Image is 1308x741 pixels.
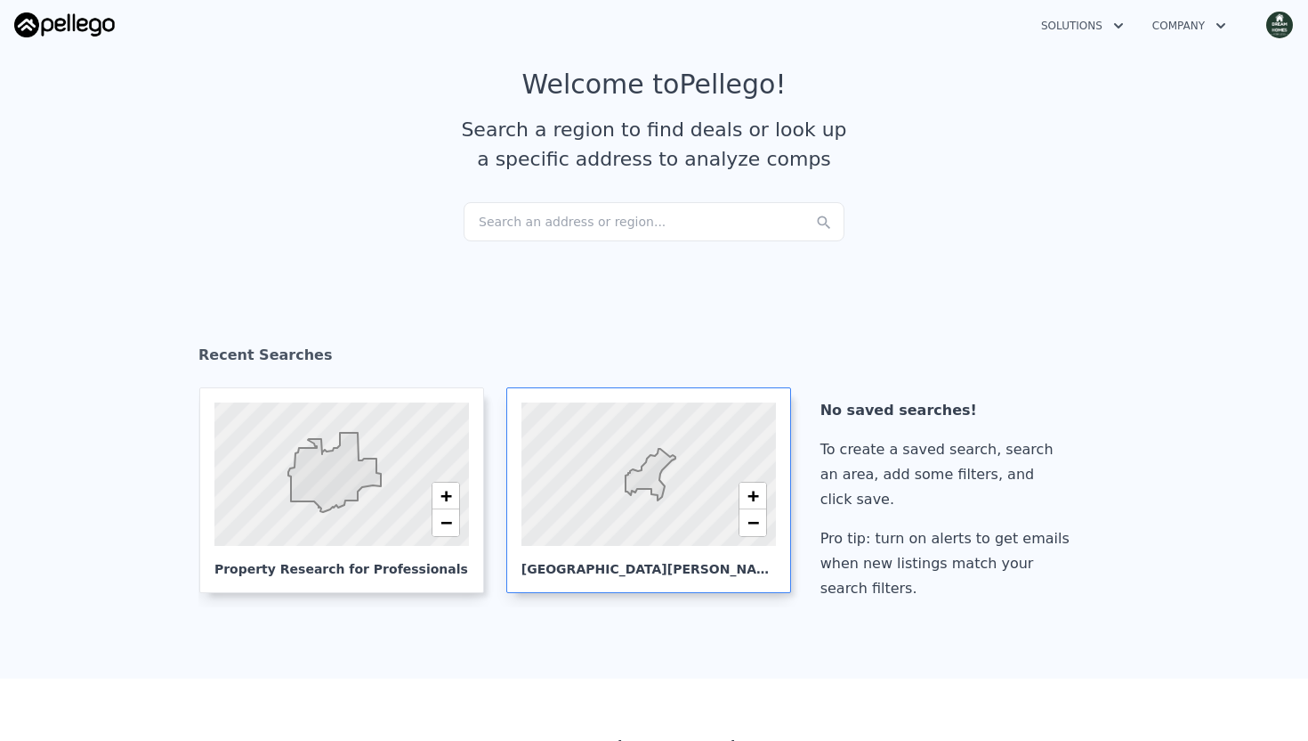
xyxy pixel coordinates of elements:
div: No saved searches! [820,398,1077,423]
a: [GEOGRAPHIC_DATA][PERSON_NAME] [506,387,805,593]
img: Pellego [14,12,115,37]
img: avatar [1265,11,1294,39]
button: Solutions [1027,10,1138,42]
div: Recent Searches [198,330,1110,387]
span: − [440,511,452,533]
div: Welcome to Pellego ! [522,69,787,101]
a: Zoom in [432,483,459,509]
a: Zoom in [739,483,766,509]
button: Company [1138,10,1240,42]
span: + [440,484,452,507]
div: To create a saved search, search an area, add some filters, and click save. [820,437,1077,512]
div: [GEOGRAPHIC_DATA][PERSON_NAME] [521,546,776,578]
div: Search an address or region... [464,202,844,241]
div: Property Research for Professionals [214,546,469,578]
a: Zoom out [432,509,459,536]
a: Zoom out [739,509,766,536]
div: Pro tip: turn on alerts to get emails when new listings match your search filters. [820,526,1077,601]
div: Search a region to find deals or look up a specific address to analyze comps [455,115,853,174]
a: Property Research for Professionals [199,387,498,593]
span: + [747,484,759,507]
span: − [747,511,759,533]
